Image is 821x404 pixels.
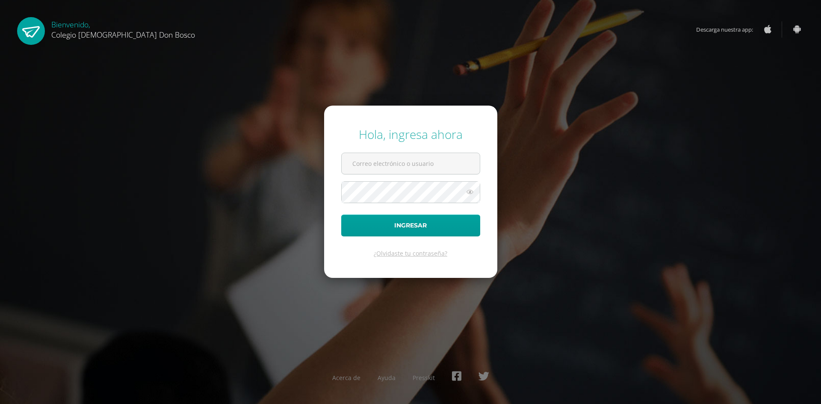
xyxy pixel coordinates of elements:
[342,153,480,174] input: Correo electrónico o usuario
[378,374,396,382] a: Ayuda
[341,215,480,236] button: Ingresar
[696,21,762,38] span: Descarga nuestra app:
[51,17,195,40] div: Bienvenido,
[332,374,360,382] a: Acerca de
[413,374,435,382] a: Presskit
[374,249,447,257] a: ¿Olvidaste tu contraseña?
[341,126,480,142] div: Hola, ingresa ahora
[51,29,195,40] span: Colegio [DEMOGRAPHIC_DATA] Don Bosco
